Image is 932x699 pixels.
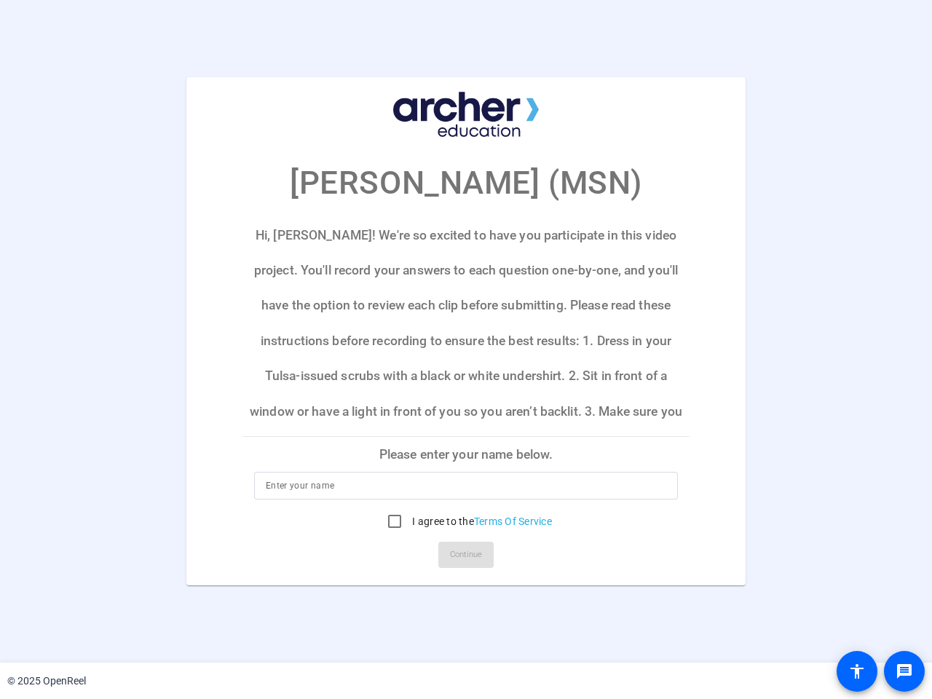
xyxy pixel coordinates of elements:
[242,218,690,436] p: Hi, [PERSON_NAME]! We're so excited to have you participate in this video project. You'll record ...
[409,514,552,529] label: I agree to the
[266,477,666,494] input: Enter your name
[848,663,866,680] mat-icon: accessibility
[393,92,539,137] img: company-logo
[474,516,552,527] a: Terms Of Service
[7,674,86,689] div: © 2025 OpenReel
[242,437,690,472] p: Please enter your name below.
[290,159,641,207] p: [PERSON_NAME] (MSN)
[896,663,913,680] mat-icon: message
